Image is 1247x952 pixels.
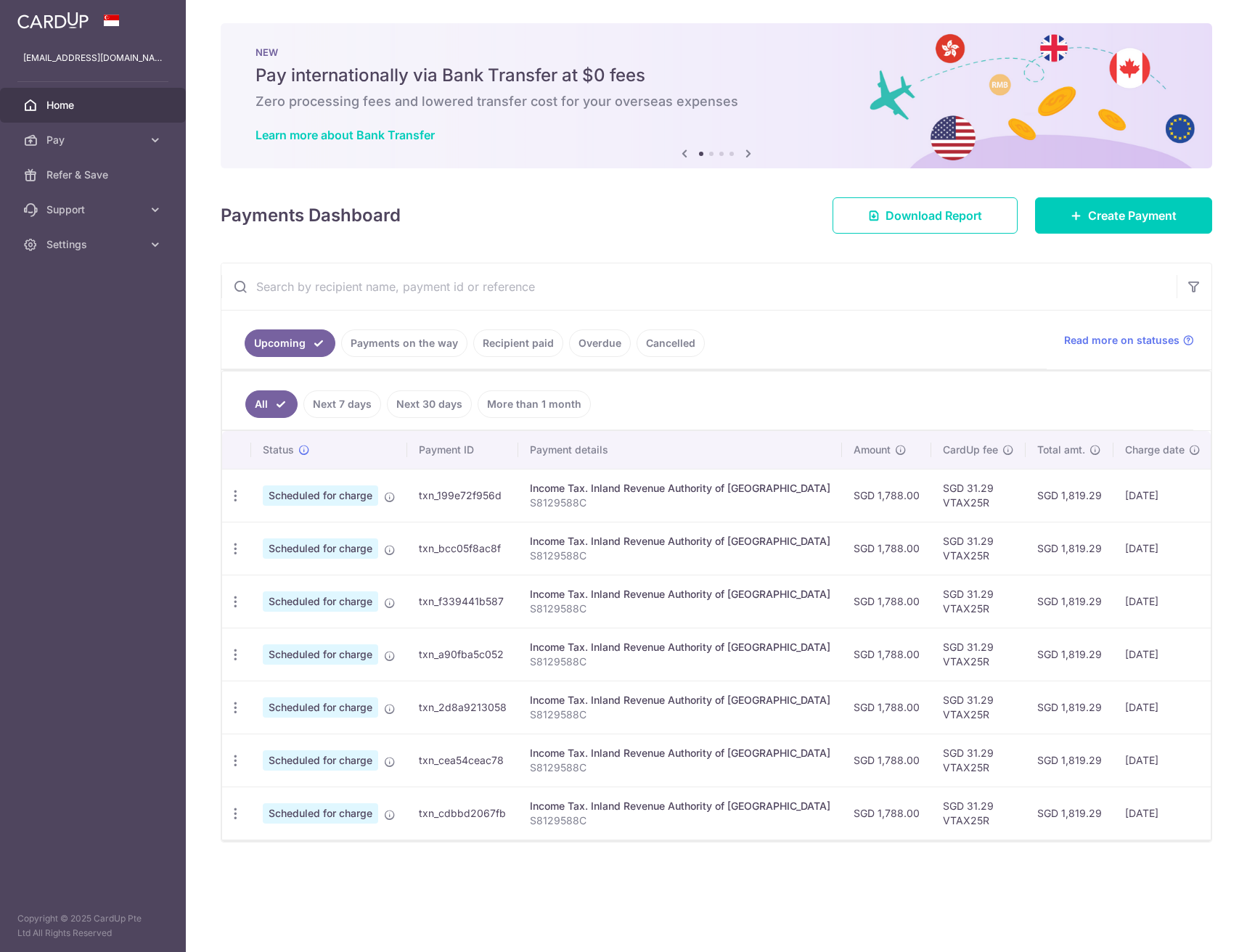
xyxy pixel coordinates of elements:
td: SGD 1,788.00 [842,522,931,575]
td: SGD 31.29 VTAX25R [931,681,1026,734]
span: Scheduled for charge [263,750,378,771]
td: SGD 1,788.00 [842,575,931,628]
div: Income Tax. Inland Revenue Authority of [GEOGRAPHIC_DATA] [530,693,830,707]
a: Upcoming [245,329,335,357]
div: Income Tax. Inland Revenue Authority of [GEOGRAPHIC_DATA] [530,640,830,654]
td: SGD 31.29 VTAX25R [931,575,1026,628]
span: Charge date [1125,443,1185,457]
td: SGD 31.29 VTAX25R [931,787,1026,840]
a: Cancelled [637,329,705,357]
a: Recipient paid [473,329,563,357]
td: [DATE] [1113,628,1212,681]
span: Scheduled for charge [263,538,378,559]
span: Create Payment [1088,207,1177,224]
span: Status [263,443,294,457]
td: SGD 1,819.29 [1026,787,1113,840]
td: txn_2d8a9213058 [407,681,518,734]
a: Read more on statuses [1064,333,1194,348]
span: Total amt. [1037,443,1085,457]
td: txn_cdbbd2067fb [407,787,518,840]
td: txn_199e72f956d [407,469,518,522]
a: Next 30 days [387,390,472,418]
p: S8129588C [530,760,830,775]
td: txn_bcc05f8ac8f [407,522,518,575]
a: Download Report [833,197,1018,234]
td: [DATE] [1113,575,1212,628]
th: Payment ID [407,431,518,469]
p: NEW [255,46,1177,58]
td: SGD 31.29 VTAX25R [931,522,1026,575]
a: More than 1 month [478,390,591,418]
td: SGD 31.29 VTAX25R [931,734,1026,787]
td: SGD 1,819.29 [1026,734,1113,787]
span: Scheduled for charge [263,485,378,506]
span: Amount [854,443,891,457]
td: SGD 1,788.00 [842,628,931,681]
span: Scheduled for charge [263,803,378,824]
span: Home [46,98,142,112]
img: CardUp [17,12,89,29]
p: S8129588C [530,602,830,616]
span: Scheduled for charge [263,591,378,612]
a: Payments on the way [341,329,467,357]
div: Income Tax. Inland Revenue Authority of [GEOGRAPHIC_DATA] [530,481,830,496]
p: S8129588C [530,813,830,828]
span: Refer & Save [46,168,142,182]
p: S8129588C [530,654,830,669]
a: All [245,390,298,418]
span: Settings [46,237,142,252]
span: Scheduled for charge [263,644,378,665]
td: SGD 1,788.00 [842,469,931,522]
img: Bank transfer banner [221,23,1212,168]
span: Download Report [886,207,982,224]
td: SGD 1,788.00 [842,787,931,840]
td: SGD 31.29 VTAX25R [931,469,1026,522]
td: [DATE] [1113,734,1212,787]
a: Learn more about Bank Transfer [255,128,435,142]
td: [DATE] [1113,469,1212,522]
span: CardUp fee [943,443,998,457]
td: txn_a90fba5c052 [407,628,518,681]
div: Income Tax. Inland Revenue Authority of [GEOGRAPHIC_DATA] [530,534,830,549]
h4: Payments Dashboard [221,202,401,229]
td: SGD 1,788.00 [842,681,931,734]
td: [DATE] [1113,681,1212,734]
td: SGD 1,788.00 [842,734,931,787]
h5: Pay internationally via Bank Transfer at $0 fees [255,64,1177,87]
iframe: Opens a widget where you can find more information [1154,908,1232,945]
td: [DATE] [1113,522,1212,575]
span: Pay [46,133,142,147]
a: Next 7 days [303,390,381,418]
input: Search by recipient name, payment id or reference [221,263,1177,310]
p: S8129588C [530,707,830,722]
td: [DATE] [1113,787,1212,840]
td: SGD 31.29 VTAX25R [931,628,1026,681]
p: [EMAIL_ADDRESS][DOMAIN_NAME] [23,51,163,65]
td: SGD 1,819.29 [1026,628,1113,681]
td: txn_f339441b587 [407,575,518,628]
a: Create Payment [1035,197,1212,234]
div: Income Tax. Inland Revenue Authority of [GEOGRAPHIC_DATA] [530,746,830,760]
th: Payment details [518,431,842,469]
span: Scheduled for charge [263,697,378,718]
span: Read more on statuses [1064,333,1179,348]
td: SGD 1,819.29 [1026,469,1113,522]
td: SGD 1,819.29 [1026,575,1113,628]
td: SGD 1,819.29 [1026,522,1113,575]
h6: Zero processing fees and lowered transfer cost for your overseas expenses [255,93,1177,110]
div: Income Tax. Inland Revenue Authority of [GEOGRAPHIC_DATA] [530,799,830,813]
p: S8129588C [530,549,830,563]
a: Overdue [569,329,631,357]
div: Income Tax. Inland Revenue Authority of [GEOGRAPHIC_DATA] [530,587,830,602]
td: txn_cea54ceac78 [407,734,518,787]
td: SGD 1,819.29 [1026,681,1113,734]
p: S8129588C [530,496,830,510]
span: Support [46,202,142,217]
